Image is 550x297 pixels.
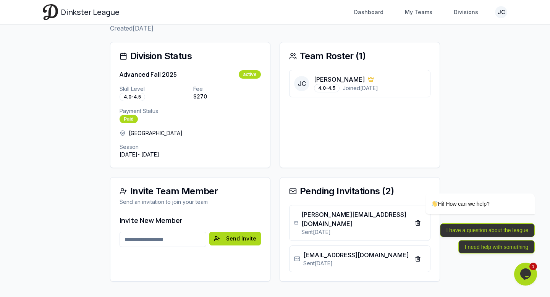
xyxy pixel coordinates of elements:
a: Divisions [449,5,483,19]
a: My Teams [400,5,437,19]
iframe: chat widget [401,124,539,259]
span: Dinkster League [61,7,120,18]
p: Created [DATE] [110,24,320,33]
p: Skill Level [120,85,187,93]
p: $ 270 [193,93,261,100]
div: Team Roster ( 1 ) [289,52,430,61]
p: [PERSON_NAME] [314,75,365,84]
button: Send Invite [209,232,261,245]
iframe: chat widget [514,263,539,286]
p: [PERSON_NAME][EMAIL_ADDRESS][DOMAIN_NAME] [301,210,410,228]
p: Payment Status [120,107,261,115]
a: Dashboard [349,5,388,19]
p: Sent [DATE] [301,228,410,236]
p: Sent [DATE] [303,260,409,267]
img: Dinkster [43,4,58,20]
p: [DATE] - [DATE] [120,151,261,158]
p: Fee [193,85,261,93]
h3: Invite New Member [120,215,261,226]
a: Dinkster League [43,4,120,20]
span: Joined [DATE] [343,84,378,92]
div: 4.0-4.5 [314,84,340,92]
div: Send an invitation to join your team [120,198,261,206]
span: [GEOGRAPHIC_DATA] [129,129,183,137]
div: active [239,70,261,79]
p: Season [120,143,261,151]
h3: Advanced Fall 2025 [120,70,177,79]
div: Paid [120,115,138,123]
span: JC [294,76,309,91]
button: JC [495,6,507,18]
div: 4.0-4.5 [120,93,145,101]
div: Invite Team Member [120,187,261,196]
div: Pending Invitations ( 2 ) [289,187,430,196]
p: [EMAIL_ADDRESS][DOMAIN_NAME] [303,250,409,260]
div: Division Status [120,52,261,61]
